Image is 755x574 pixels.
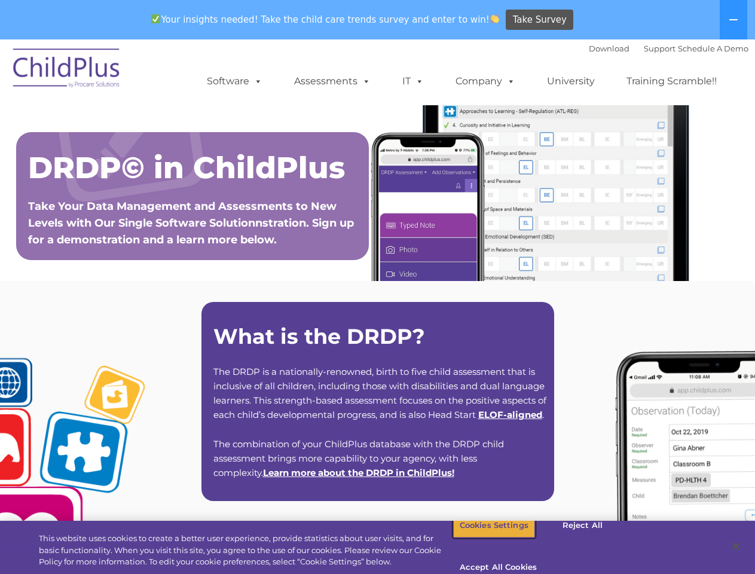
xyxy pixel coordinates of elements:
button: Cookies Settings [453,513,535,538]
a: IT [390,69,436,93]
img: 👏 [490,14,499,23]
img: ✅ [151,14,160,23]
span: DRDP© in ChildPlus [28,149,345,186]
font: | [589,44,748,53]
span: Your insights needed! Take the child care trends survey and enter to win! [146,8,505,31]
a: Support [644,44,675,53]
span: The combination of your ChildPlus database with the DRDP child assessment brings more capability ... [213,438,504,478]
span: ! [263,467,454,478]
a: Assessments [282,69,383,93]
a: Take Survey [506,10,573,30]
a: Schedule A Demo [678,44,748,53]
a: University [535,69,607,93]
img: ChildPlus by Procare Solutions [7,40,127,100]
span: Take Survey [513,10,567,30]
a: Download [589,44,629,53]
button: Reject All [545,513,620,538]
div: This website uses cookies to create a better user experience, provide statistics about user visit... [39,533,453,568]
a: Software [195,69,274,93]
span: Take Your Data Management and Assessments to New Levels with Our Single Software Solutionnstratio... [28,200,354,246]
a: Learn more about the DRDP in ChildPlus [263,467,452,478]
button: Close [723,533,749,560]
strong: What is the DRDP? [213,323,425,349]
a: Training Scramble!! [615,69,729,93]
span: The DRDP is a nationally-renowned, birth to five child assessment that is inclusive of all childr... [213,366,546,420]
a: ELOF-aligned [478,409,542,420]
a: Company [444,69,527,93]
